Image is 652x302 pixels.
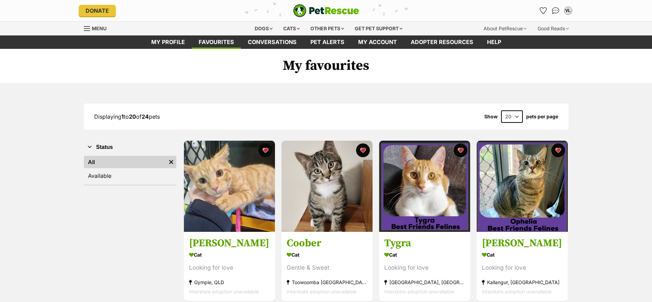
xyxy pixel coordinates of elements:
[189,237,270,250] h3: [PERSON_NAME]
[306,22,349,35] div: Other pets
[189,278,270,287] div: Gympie, QLD
[484,114,498,119] span: Show
[550,5,561,16] a: Conversations
[84,170,176,182] a: Available
[129,113,136,120] strong: 20
[189,250,270,260] div: Cat
[454,143,467,157] button: favourite
[192,35,241,49] a: Favourites
[552,7,559,14] img: chat-41dd97257d64d25036548639549fe6c8038ab92f7586957e7f3b1b290dea8141.svg
[241,35,303,49] a: conversations
[84,156,166,168] a: All
[79,5,116,17] a: Donate
[384,250,465,260] div: Cat
[538,5,549,16] a: Favourites
[351,35,404,49] a: My account
[384,237,465,250] h3: Tygra
[281,141,373,232] img: Coober
[84,154,176,185] div: Status
[92,25,107,31] span: Menu
[166,156,176,168] a: Remove filter
[84,22,111,34] a: Menu
[287,263,367,273] div: Gentle & Sweet
[281,232,373,302] a: Coober Cat Gentle & Sweet Toowoomba [GEOGRAPHIC_DATA], [GEOGRAPHIC_DATA] Interstate adoption unav...
[184,232,275,302] a: [PERSON_NAME] Cat Looking for love Gympie, QLD Interstate adoption unavailable favourite
[563,5,574,16] button: My account
[379,232,470,302] a: Tygra Cat Looking for love [GEOGRAPHIC_DATA], [GEOGRAPHIC_DATA] Interstate adoption unavailable f...
[480,35,508,49] a: Help
[482,250,563,260] div: Cat
[482,263,563,273] div: Looking for love
[142,113,149,120] strong: 24
[482,237,563,250] h3: [PERSON_NAME]
[287,278,367,287] div: Toowoomba [GEOGRAPHIC_DATA], [GEOGRAPHIC_DATA]
[258,143,272,157] button: favourite
[121,113,124,120] strong: 1
[293,4,359,17] a: PetRescue
[356,143,370,157] button: favourite
[278,22,305,35] div: Cats
[384,278,465,287] div: [GEOGRAPHIC_DATA], [GEOGRAPHIC_DATA]
[350,22,407,35] div: Get pet support
[565,7,572,14] div: VL
[189,263,270,273] div: Looking for love
[94,113,160,120] span: Displaying to of pets
[287,250,367,260] div: Cat
[303,35,351,49] a: Pet alerts
[533,22,574,35] div: Good Reads
[482,278,563,287] div: Kallangur, [GEOGRAPHIC_DATA]
[538,5,574,16] ul: Account quick links
[384,289,454,295] span: Interstate adoption unavailable
[551,143,565,157] button: favourite
[287,289,356,295] span: Interstate adoption unavailable
[379,141,470,232] img: Tygra
[479,22,531,35] div: About PetRescue
[287,237,367,250] h3: Coober
[526,114,558,119] label: pets per page
[482,289,552,295] span: Interstate adoption unavailable
[477,232,568,302] a: [PERSON_NAME] Cat Looking for love Kallangur, [GEOGRAPHIC_DATA] Interstate adoption unavailable f...
[144,35,192,49] a: My profile
[189,289,259,295] span: Interstate adoption unavailable
[293,4,359,17] img: logo-e224e6f780fb5917bec1dbf3a21bbac754714ae5b6737aabdf751b685950b380.svg
[477,141,568,232] img: Ophelia
[384,263,465,273] div: Looking for love
[250,22,277,35] div: Dogs
[184,141,275,232] img: Robert
[84,143,176,152] button: Status
[404,35,480,49] a: Adopter resources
